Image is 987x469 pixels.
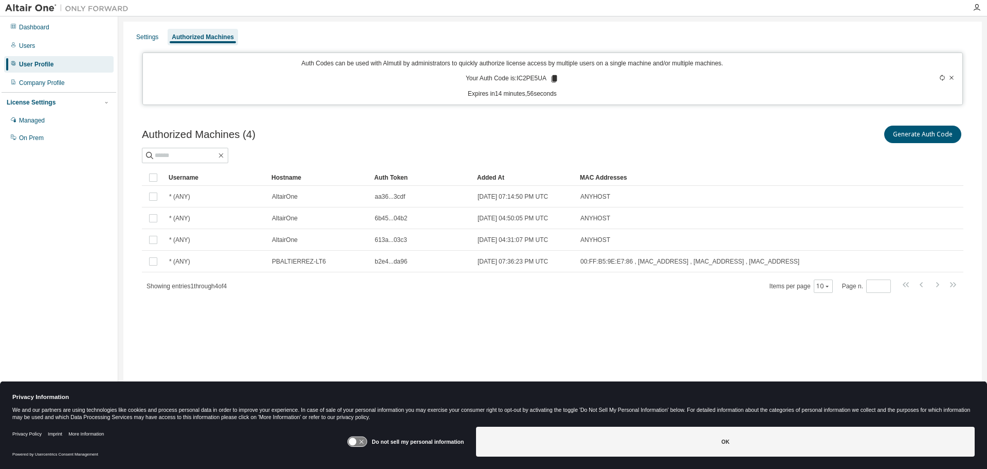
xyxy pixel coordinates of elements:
[884,126,961,143] button: Generate Auth Code
[19,79,65,87] div: Company Profile
[375,236,407,244] span: 613a...03c3
[478,257,548,266] span: [DATE] 07:36:23 PM UTC
[19,60,53,68] div: User Profile
[271,169,366,186] div: Hostname
[375,193,405,201] span: aa36...3cdf
[580,236,610,244] span: ANYHOST
[374,169,469,186] div: Auth Token
[136,33,158,41] div: Settings
[169,193,190,201] span: * (ANY)
[5,3,134,13] img: Altair One
[580,214,610,222] span: ANYHOST
[580,193,610,201] span: ANYHOST
[169,257,190,266] span: * (ANY)
[19,116,45,125] div: Managed
[272,193,298,201] span: AltairOne
[169,214,190,222] span: * (ANY)
[816,282,830,290] button: 10
[580,257,799,266] span: 00:FF:B5:9E:E7:86 , [MAC_ADDRESS] , [MAC_ADDRESS] , [MAC_ADDRESS]
[478,236,548,244] span: [DATE] 04:31:07 PM UTC
[169,236,190,244] span: * (ANY)
[19,42,35,50] div: Users
[272,257,326,266] span: PBALTIERREZ-LT6
[478,214,548,222] span: [DATE] 04:50:05 PM UTC
[147,283,227,290] span: Showing entries 1 through 4 of 4
[580,169,855,186] div: MAC Addresses
[272,236,298,244] span: AltairOne
[375,214,407,222] span: 6b45...04b2
[842,280,891,293] span: Page n.
[466,74,559,83] p: Your Auth Code is: IC2PE5UA
[149,90,876,98] p: Expires in 14 minutes, 56 seconds
[149,59,876,68] p: Auth Codes can be used with Almutil by administrators to quickly authorize license access by mult...
[142,129,255,141] span: Authorized Machines (4)
[478,193,548,201] span: [DATE] 07:14:50 PM UTC
[172,33,234,41] div: Authorized Machines
[7,98,56,107] div: License Settings
[19,23,49,31] div: Dashboard
[477,169,572,186] div: Added At
[272,214,298,222] span: AltairOne
[770,280,833,293] span: Items per page
[375,257,407,266] span: b2e4...da96
[169,169,263,186] div: Username
[19,134,44,142] div: On Prem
